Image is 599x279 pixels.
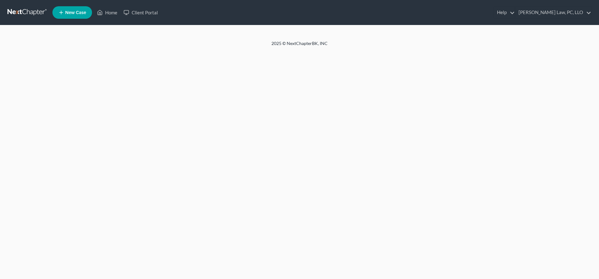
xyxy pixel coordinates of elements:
[120,7,161,18] a: Client Portal
[52,6,92,19] new-legal-case-button: New Case
[515,7,591,18] a: [PERSON_NAME] Law, PC, LLO
[494,7,515,18] a: Help
[122,40,477,52] div: 2025 © NextChapterBK, INC
[94,7,120,18] a: Home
